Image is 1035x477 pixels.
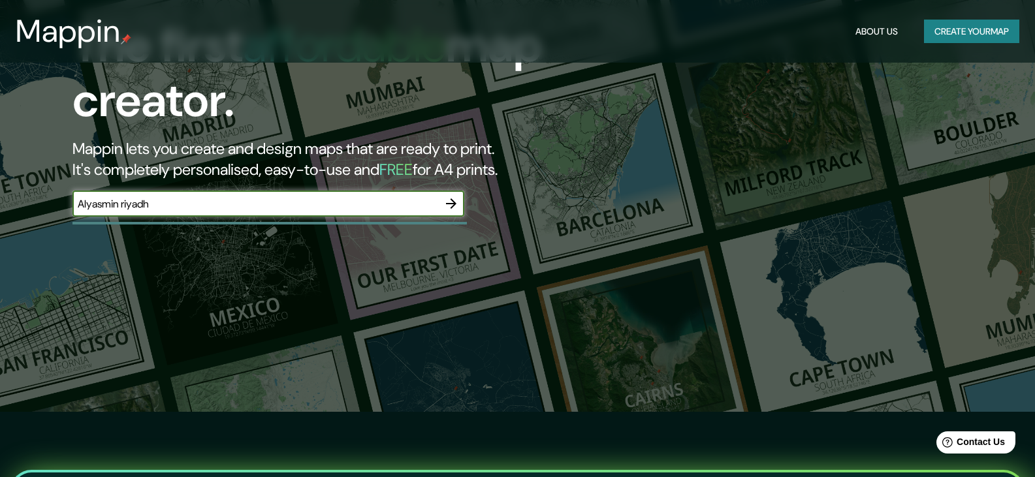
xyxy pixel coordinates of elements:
img: mappin-pin [121,34,131,44]
h2: Mappin lets you create and design maps that are ready to print. It's completely personalised, eas... [72,138,590,180]
h1: The first map creator. [72,18,590,138]
button: About Us [850,20,903,44]
h5: FREE [379,159,413,179]
iframe: Help widget launcher [919,426,1021,463]
button: Create yourmap [924,20,1019,44]
h3: Mappin [16,13,121,50]
input: Choose your favourite place [72,196,438,211]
